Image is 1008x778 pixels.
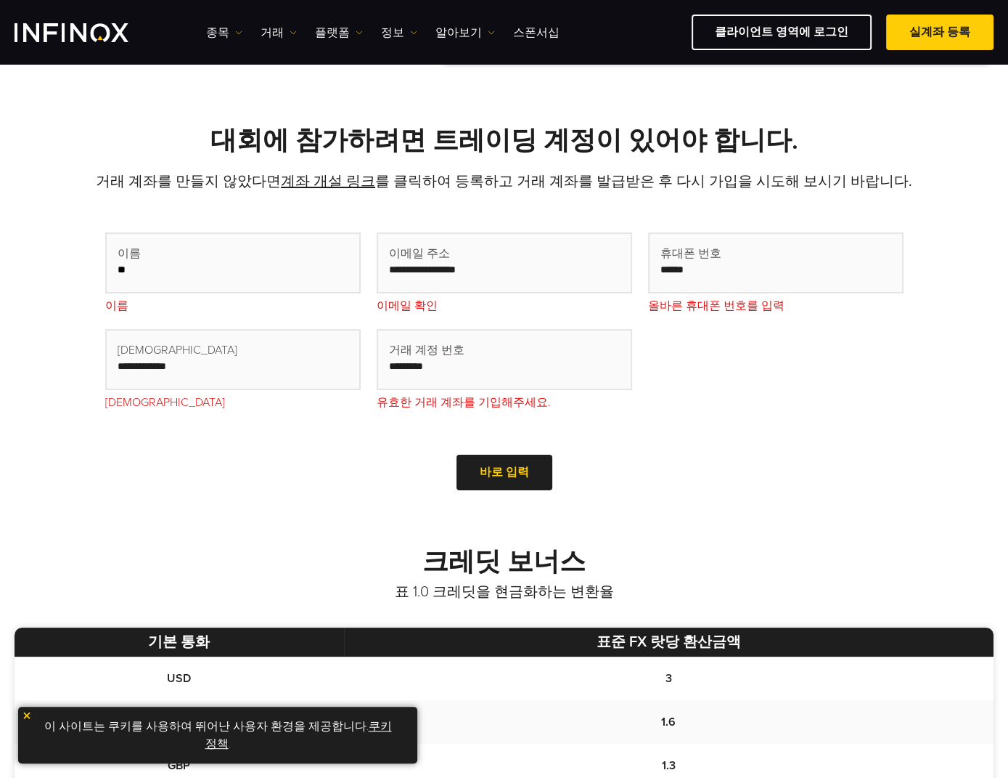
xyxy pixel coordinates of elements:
p: 거래 계좌를 만들지 않았다면 를 클릭하여 등록하고 거래 계좌를 발급받은 후 다시 가입을 시도해 보시기 바랍니다. [15,171,993,192]
a: 플랫폼 [315,24,363,41]
a: INFINOX Logo [15,23,163,42]
span: 이름 [118,245,141,262]
a: 바로 입력 [456,455,552,490]
a: 클라이언트 영역에 로그인 [692,15,872,50]
strong: 대회에 참가하려면 트레이딩 계정이 있어야 합니다. [210,125,798,156]
td: 3 [344,657,993,700]
a: 알아보기 [435,24,495,41]
th: 표준 FX 랏당 환산금액 [344,628,993,657]
td: USD [15,657,344,700]
a: 스폰서십 [513,24,560,41]
a: 계좌 개설 링크 [281,173,375,190]
td: 1.6 [344,700,993,744]
a: 종목 [206,24,242,41]
p: 이 사이트는 쿠키를 사용하여 뛰어난 사용자 환경을 제공합니다. . [25,714,410,756]
p: 표 1.0 크레딧을 현금화하는 변환율 [15,582,993,602]
span: 이메일 주소 [389,245,450,262]
p: 이름 [105,297,361,315]
th: 기본 통화 [15,628,344,657]
p: 이메일 확인 [377,297,632,315]
span: 거래 계정 번호 [389,341,464,359]
p: 유효한 거래 계좌를 기입해주세요. [377,394,632,411]
a: 정보 [381,24,417,41]
a: 거래 [261,24,297,41]
p: [DEMOGRAPHIC_DATA] [105,394,361,411]
span: [DEMOGRAPHIC_DATA] [118,341,237,359]
span: 휴대폰 번호 [660,245,721,262]
strong: 크레딧 보너스 [422,546,586,578]
img: yellow close icon [22,710,32,721]
a: 실계좌 등록 [886,15,993,50]
p: 올바른 휴대폰 번호를 입력 [648,297,903,315]
td: EUR [15,700,344,744]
